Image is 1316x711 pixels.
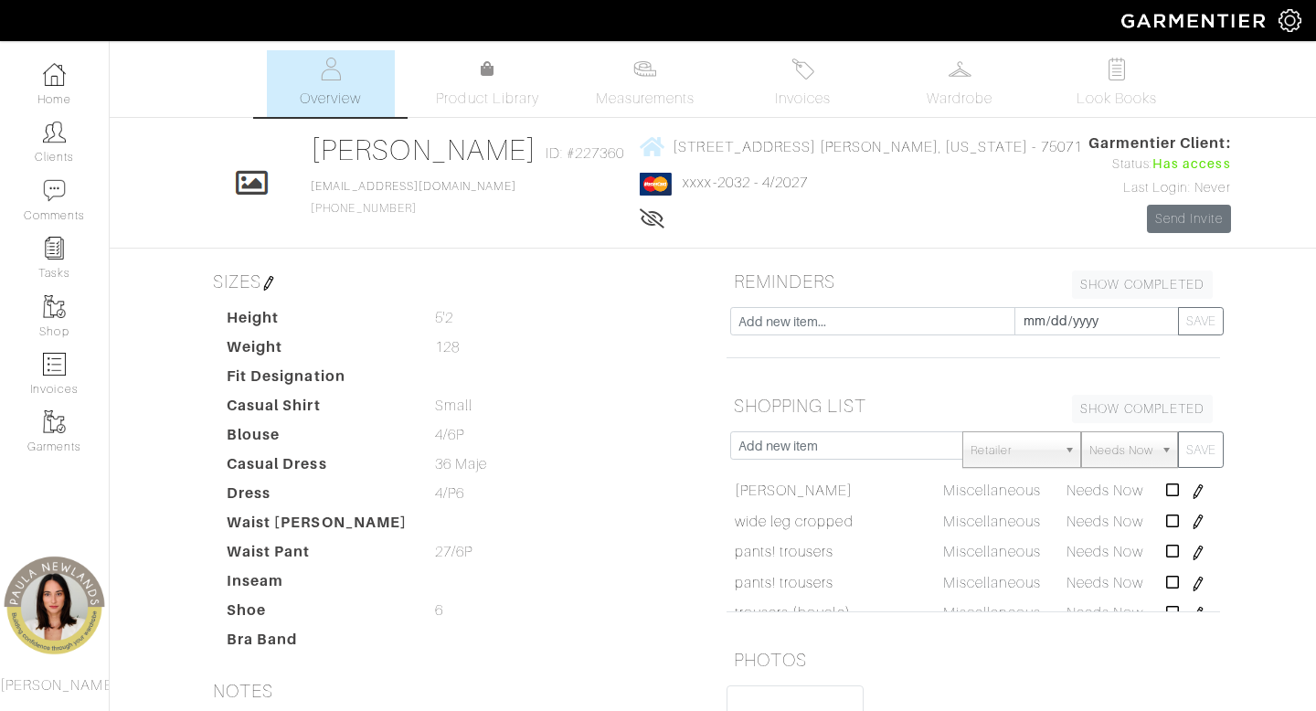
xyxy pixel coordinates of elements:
dt: Bra Band [213,629,421,658]
a: wide leg cropped [735,511,854,533]
img: pen-cf24a1663064a2ec1b9c1bd2387e9de7a2fa800b781884d57f21acf72779bad2.png [1191,484,1205,499]
a: [PERSON_NAME] [735,480,854,502]
span: 4/P6 [435,483,464,504]
span: 5'2 [435,307,453,329]
span: 4/6P [435,424,464,446]
img: orders-27d20c2124de7fd6de4e0e44c1d41de31381a507db9b33961299e4e07d508b8c.svg [791,58,814,80]
span: 36 Maje [435,453,487,475]
h5: PHOTOS [727,642,1220,678]
span: Has access [1152,154,1231,175]
span: Needs Now [1067,544,1143,560]
h5: SHOPPING LIST [727,387,1220,424]
a: [EMAIL_ADDRESS][DOMAIN_NAME] [311,180,515,193]
span: Overview [300,88,361,110]
img: pen-cf24a1663064a2ec1b9c1bd2387e9de7a2fa800b781884d57f21acf72779bad2.png [261,276,276,291]
img: pen-cf24a1663064a2ec1b9c1bd2387e9de7a2fa800b781884d57f21acf72779bad2.png [1191,577,1205,591]
span: Miscellaneous [943,483,1041,499]
div: Last Login: Never [1088,178,1231,198]
dt: Weight [213,336,421,366]
input: Add new item... [730,307,1015,335]
span: Small [435,395,472,417]
a: Measurements [581,50,710,117]
div: Status: [1088,154,1231,175]
button: SAVE [1178,431,1224,468]
img: gear-icon-white-bd11855cb880d31180b6d7d6211b90ccbf57a29d726f0c71d8c61bd08dd39cc2.png [1279,9,1301,32]
span: Garmentier Client: [1088,133,1231,154]
dt: Casual Shirt [213,395,421,424]
span: 27/6P [435,541,472,563]
img: pen-cf24a1663064a2ec1b9c1bd2387e9de7a2fa800b781884d57f21acf72779bad2.png [1191,546,1205,560]
span: Miscellaneous [943,514,1041,530]
dt: Waist Pant [213,541,421,570]
img: reminder-icon-8004d30b9f0a5d33ae49ab947aed9ed385cf756f9e5892f1edd6e32f2345188e.png [43,237,66,260]
input: Add new item [730,431,963,460]
h5: SIZES [206,263,699,300]
dt: Waist [PERSON_NAME] [213,512,421,541]
span: Needs Now [1067,483,1143,499]
span: Wardrobe [927,88,992,110]
img: todo-9ac3debb85659649dc8f770b8b6100bb5dab4b48dedcbae339e5042a72dfd3cc.svg [1106,58,1129,80]
img: wardrobe-487a4870c1b7c33e795ec22d11cfc2ed9d08956e64fb3008fe2437562e282088.svg [949,58,971,80]
img: basicinfo-40fd8af6dae0f16599ec9e87c0ef1c0a1fdea2edbe929e3d69a839185d80c458.svg [319,58,342,80]
span: Measurements [596,88,695,110]
img: pen-cf24a1663064a2ec1b9c1bd2387e9de7a2fa800b781884d57f21acf72779bad2.png [1191,515,1205,529]
img: dashboard-icon-dbcd8f5a0b271acd01030246c82b418ddd0df26cd7fceb0bd07c9910d44c42f6.png [43,63,66,86]
dt: Fit Designation [213,366,421,395]
img: orders-icon-0abe47150d42831381b5fb84f609e132dff9fe21cb692f30cb5eec754e2cba89.png [43,353,66,376]
span: ID: #227360 [546,143,625,164]
span: [STREET_ADDRESS] [PERSON_NAME], [US_STATE] - 75071 [673,138,1082,154]
img: clients-icon-6bae9207a08558b7cb47a8932f037763ab4055f8c8b6bfacd5dc20c3e0201464.png [43,121,66,143]
a: Overview [267,50,395,117]
a: Product Library [424,58,552,110]
dt: Dress [213,483,421,512]
span: Needs Now [1067,514,1143,530]
img: comment-icon-a0a6a9ef722e966f86d9cbdc48e553b5cf19dbc54f86b18d962a5391bc8f6eb6.png [43,179,66,202]
img: garments-icon-b7da505a4dc4fd61783c78ac3ca0ef83fa9d6f193b1c9dc38574b1d14d53ca28.png [43,295,66,318]
dt: Shoe [213,600,421,629]
a: SHOW COMPLETED [1072,271,1213,299]
img: garments-icon-b7da505a4dc4fd61783c78ac3ca0ef83fa9d6f193b1c9dc38574b1d14d53ca28.png [43,410,66,433]
a: Wardrobe [896,50,1024,117]
span: Needs Now [1089,432,1153,469]
a: SHOW COMPLETED [1072,395,1213,423]
span: Look Books [1077,88,1158,110]
a: [PERSON_NAME] [311,133,536,166]
span: Miscellaneous [943,575,1041,591]
img: garmentier-logo-header-white-b43fb05a5012e4ada735d5af1a66efaba907eab6374d6393d1fbf88cb4ef424d.png [1112,5,1279,37]
span: Needs Now [1067,575,1143,591]
span: Retailer [971,432,1056,469]
span: [PHONE_NUMBER] [311,180,515,215]
a: Send Invite [1147,205,1231,233]
span: Needs Now [1067,605,1143,621]
a: [STREET_ADDRESS] [PERSON_NAME], [US_STATE] - 75071 [640,135,1082,158]
img: mastercard-2c98a0d54659f76b027c6839bea21931c3e23d06ea5b2b5660056f2e14d2f154.png [640,173,672,196]
span: Invoices [775,88,831,110]
span: Miscellaneous [943,605,1041,621]
a: trousers (boucle) [735,602,851,624]
h5: NOTES [206,673,699,709]
span: 6 [435,600,443,621]
dt: Blouse [213,424,421,453]
a: Invoices [738,50,866,117]
dt: Casual Dress [213,453,421,483]
a: pants! trousers [735,541,834,563]
span: 128 [435,336,460,358]
span: Product Library [436,88,539,110]
span: Miscellaneous [943,544,1041,560]
button: SAVE [1178,307,1224,335]
dt: Inseam [213,570,421,600]
dt: Height [213,307,421,336]
a: xxxx-2032 - 4/2027 [683,175,808,191]
a: pants! trousers [735,572,834,594]
img: measurements-466bbee1fd09ba9460f595b01e5d73f9e2bff037440d3c8f018324cb6cdf7a4a.svg [633,58,656,80]
img: pen-cf24a1663064a2ec1b9c1bd2387e9de7a2fa800b781884d57f21acf72779bad2.png [1191,607,1205,621]
h5: REMINDERS [727,263,1220,300]
a: Look Books [1053,50,1181,117]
